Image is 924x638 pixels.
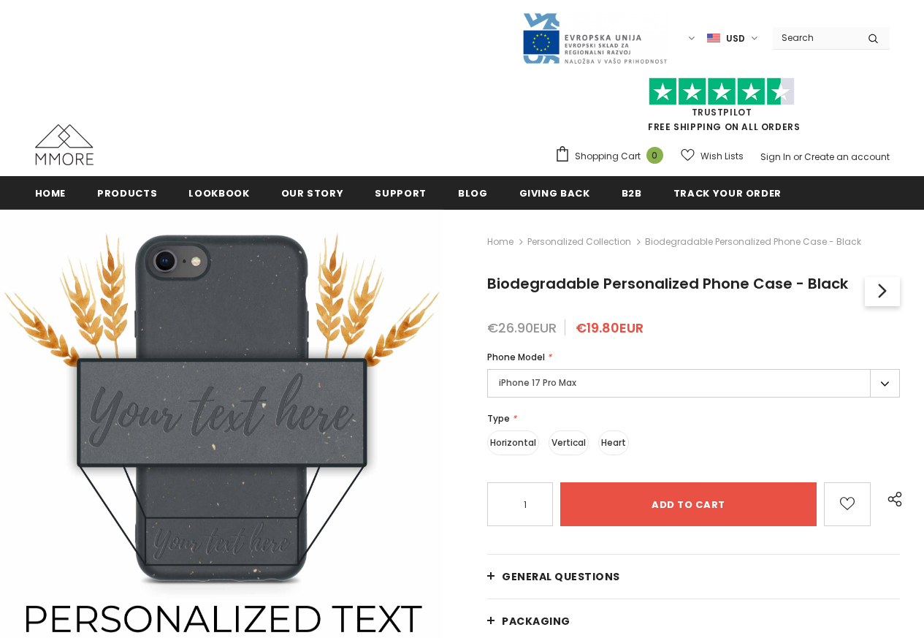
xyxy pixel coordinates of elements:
span: Giving back [519,186,590,200]
span: Biodegradable Personalized Phone Case - Black [645,233,861,251]
a: Products [97,176,157,209]
input: Search Site [773,27,857,48]
span: Lookbook [188,186,249,200]
a: Our Story [281,176,344,209]
span: B2B [622,186,642,200]
img: Trust Pilot Stars [649,77,795,106]
img: Javni Razpis [522,12,668,65]
img: MMORE Cases [35,124,93,165]
span: 0 [646,147,663,164]
span: General Questions [502,569,620,584]
span: Shopping Cart [575,149,641,164]
input: Add to cart [560,482,817,526]
span: Track your order [673,186,782,200]
a: Track your order [673,176,782,209]
a: Shopping Cart 0 [554,145,671,167]
span: €19.80EUR [576,319,644,337]
a: Trustpilot [692,106,752,118]
span: Wish Lists [700,149,744,164]
label: Heart [598,430,629,455]
a: Sign In [760,151,791,163]
label: Vertical [549,430,589,455]
a: B2B [622,176,642,209]
span: Biodegradable Personalized Phone Case - Black [487,273,848,294]
img: USD [707,32,720,45]
span: Products [97,186,157,200]
a: Javni Razpis [522,31,668,44]
a: Personalized Collection [527,235,631,248]
span: FREE SHIPPING ON ALL ORDERS [554,84,890,133]
span: Type [487,412,510,425]
span: €26.90EUR [487,319,557,337]
a: Home [35,176,66,209]
span: Blog [458,186,488,200]
a: General Questions [487,555,900,599]
span: or [793,151,802,163]
a: Create an account [804,151,890,163]
span: support [375,186,427,200]
label: iPhone 17 Pro Max [487,369,900,398]
span: Our Story [281,186,344,200]
span: USD [726,31,745,46]
span: PACKAGING [502,614,570,628]
a: Lookbook [188,176,249,209]
a: support [375,176,427,209]
span: Phone Model [487,351,545,363]
a: Home [487,233,513,251]
a: Wish Lists [681,143,744,169]
label: Horizontal [487,430,539,455]
span: Home [35,186,66,200]
a: Giving back [519,176,590,209]
a: Blog [458,176,488,209]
